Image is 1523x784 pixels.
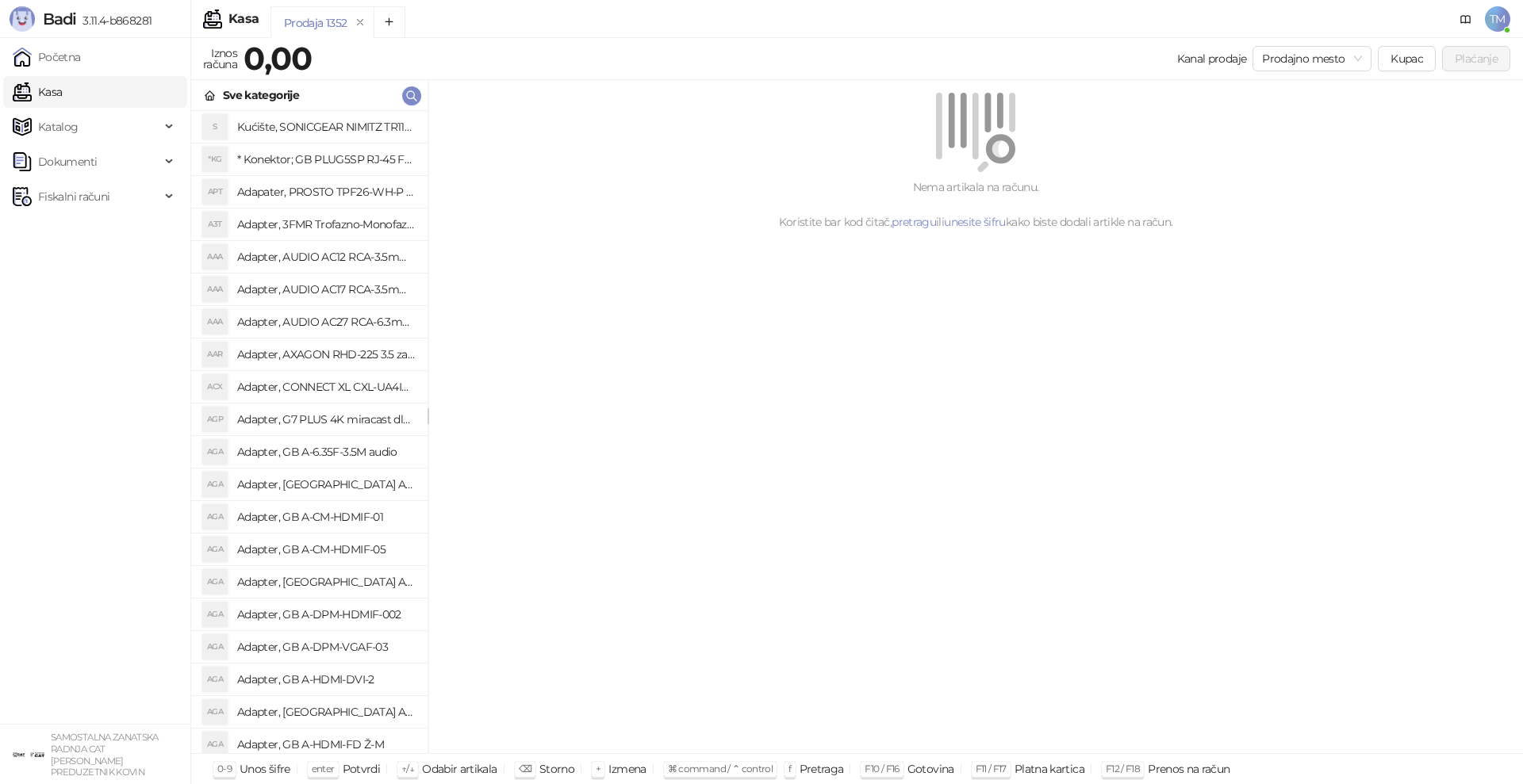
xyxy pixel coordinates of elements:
[237,667,415,692] h4: Adapter, GB A-HDMI-DVI-2
[237,244,415,270] h4: Adapter, AUDIO AC12 RCA-3.5mm mono
[191,111,428,753] div: grid
[350,16,370,29] button: remove
[200,43,240,75] div: Iznos računa
[202,407,228,432] div: AGP
[237,342,415,367] h4: Adapter, AXAGON RHD-225 3.5 za 2x2.5
[668,763,773,774] span: ⌘ command / ⌃ control
[202,244,228,270] div: AAA
[519,763,531,774] span: ⌫
[892,215,936,229] a: pretragu
[237,212,415,237] h4: Adapter, 3FMR Trofazno-Monofazni
[202,439,228,465] div: AGA
[202,342,228,367] div: AAR
[237,569,415,595] h4: Adapter, [GEOGRAPHIC_DATA] A-CMU3-LAN-05 hub
[237,732,415,757] h4: Adapter, GB A-HDMI-FD Ž-M
[1262,47,1362,71] span: Prodajno mesto
[422,759,497,779] div: Odabir artikala
[1015,759,1084,779] div: Platna kartica
[76,13,152,28] span: 3.11.4-b868281
[374,6,405,38] button: Add tab
[202,667,228,692] div: AGA
[237,277,415,302] h4: Adapter, AUDIO AC17 RCA-3.5mm stereo
[202,309,228,335] div: AAA
[43,10,76,29] span: Badi
[1442,46,1510,71] button: Plaćanje
[237,114,415,140] h4: Kućište, SONICGEAR NIMITZ TR1100 belo BEZ napajanja
[202,472,228,497] div: AGA
[596,763,600,774] span: +
[237,309,415,335] h4: Adapter, AUDIO AC27 RCA-6.3mm stereo
[13,41,81,73] a: Početna
[38,111,79,143] span: Katalog
[202,179,228,205] div: APT
[13,739,44,771] img: 64x64-companyLogo-ae27db6e-dfce-48a1-b68e-83471bd1bffd.png
[223,86,299,104] div: Sve kategorije
[202,699,228,725] div: AGA
[1148,759,1230,779] div: Prenos na račun
[976,763,1007,774] span: F11 / F17
[237,179,415,205] h4: Adapater, PROSTO TPF26-WH-P razdelnik
[237,602,415,627] h4: Adapter, GB A-DPM-HDMIF-002
[401,763,414,774] span: ↑/↓
[237,634,415,660] h4: Adapter, GB A-DPM-VGAF-03
[1106,763,1140,774] span: F12 / F18
[312,763,335,774] span: enter
[1378,46,1436,71] button: Kupac
[539,759,574,779] div: Storno
[800,759,844,779] div: Pretraga
[237,439,415,465] h4: Adapter, GB A-6.35F-3.5M audio
[228,13,259,25] div: Kasa
[202,634,228,660] div: AGA
[202,602,228,627] div: AGA
[217,763,232,774] span: 0-9
[1177,50,1247,67] div: Kanal prodaje
[237,472,415,497] h4: Adapter, [GEOGRAPHIC_DATA] A-AC-UKEU-001 UK na EU 7.5A
[202,277,228,302] div: AAA
[202,569,228,595] div: AGA
[788,763,791,774] span: f
[202,732,228,757] div: AGA
[202,504,228,530] div: AGA
[202,212,228,237] div: A3T
[1453,6,1479,32] a: Dokumentacija
[447,178,1504,231] div: Nema artikala na računu. Koristite bar kod čitač, ili kako biste dodali artikle na račun.
[237,699,415,725] h4: Adapter, [GEOGRAPHIC_DATA] A-HDMI-FC Ž-M
[13,76,62,108] a: Kasa
[240,759,290,779] div: Unos šifre
[237,147,415,172] h4: * Konektor; GB PLUG5SP RJ-45 FTP Kat.5
[1485,6,1510,32] span: TM
[865,763,899,774] span: F10 / F16
[38,146,97,178] span: Dokumenti
[907,759,954,779] div: Gotovina
[38,181,109,212] span: Fiskalni računi
[202,537,228,562] div: AGA
[237,537,415,562] h4: Adapter, GB A-CM-HDMIF-05
[237,374,415,400] h4: Adapter, CONNECT XL CXL-UA4IN1 putni univerzalni
[343,759,381,779] div: Potvrdi
[10,6,35,32] img: Logo
[608,759,646,779] div: Izmena
[202,374,228,400] div: ACX
[237,407,415,432] h4: Adapter, G7 PLUS 4K miracast dlna airplay za TV
[284,14,347,32] div: Prodaja 1352
[244,39,312,78] strong: 0,00
[944,215,1006,229] a: unesite šifru
[237,504,415,530] h4: Adapter, GB A-CM-HDMIF-01
[51,732,159,778] small: SAMOSTALNA ZANATSKA RADNJA CAT [PERSON_NAME] PREDUZETNIK KOVIN
[202,114,228,140] div: S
